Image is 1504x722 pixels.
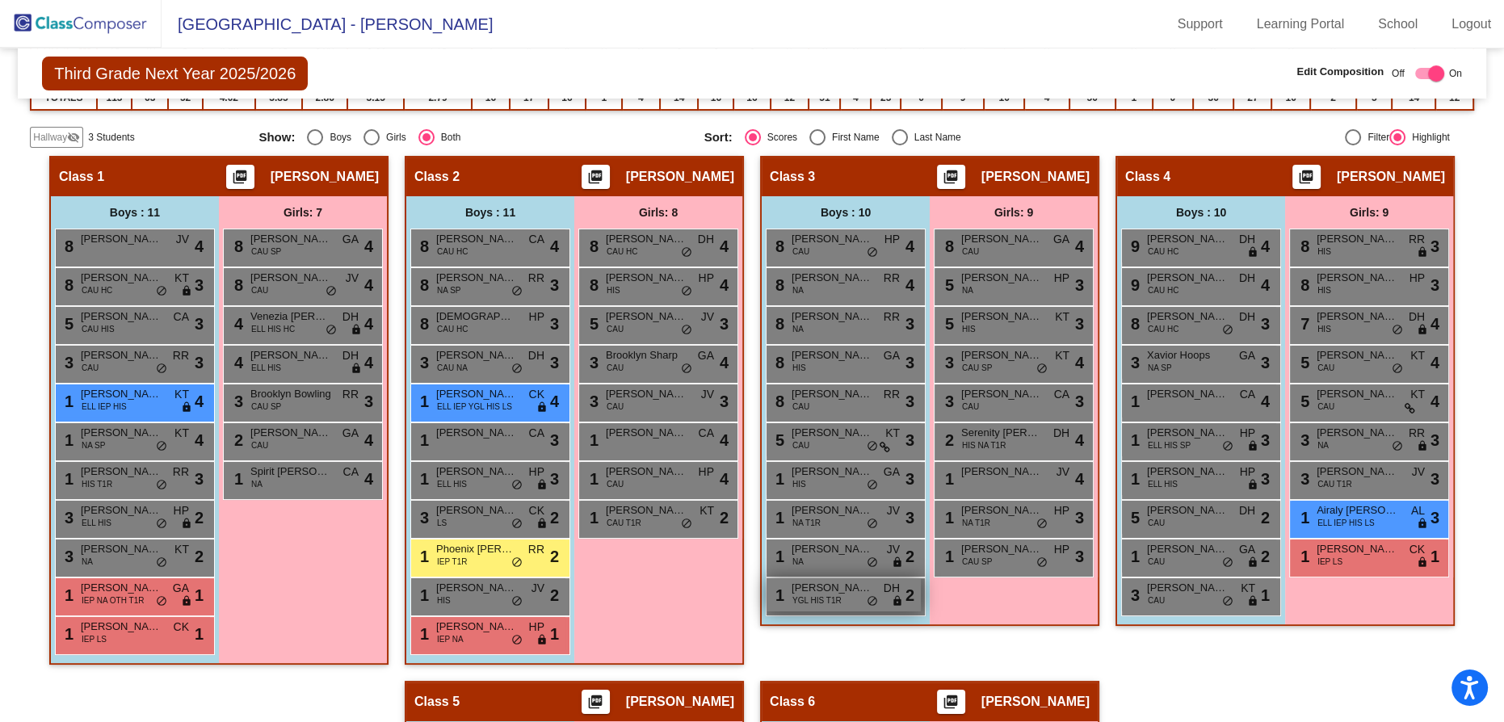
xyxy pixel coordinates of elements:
[251,246,281,258] span: CAU SP
[1285,196,1453,229] div: Girls: 9
[230,315,243,333] span: 4
[607,323,624,335] span: CAU
[1127,276,1140,294] span: 9
[884,231,900,248] span: HP
[905,351,914,375] span: 3
[416,237,429,255] span: 8
[88,130,134,145] span: 3 Students
[81,347,162,363] span: [PERSON_NAME] [PERSON_NAME]
[1317,246,1331,258] span: HIS
[761,130,797,145] div: Scores
[1296,354,1309,371] span: 5
[81,270,162,286] span: [PERSON_NAME] [PERSON_NAME]
[941,276,954,294] span: 5
[416,276,429,294] span: 8
[529,309,544,325] span: HP
[937,690,965,714] button: Print Students Details
[701,309,714,325] span: JV
[1317,284,1331,296] span: HIS
[1053,231,1069,248] span: GA
[762,196,930,229] div: Boys : 10
[962,362,992,374] span: CAU SP
[342,347,359,364] span: DH
[586,315,599,333] span: 5
[230,237,243,255] span: 8
[342,386,359,403] span: RR
[771,354,784,371] span: 8
[1075,428,1084,452] span: 4
[346,270,359,287] span: JV
[1244,11,1358,37] a: Learning Portal
[1392,324,1403,337] span: do_not_disturb_alt
[529,386,544,403] span: CK
[416,431,429,449] span: 1
[364,312,373,336] span: 4
[82,323,115,335] span: CAU HIS
[607,246,637,258] span: CAU HC
[1409,231,1425,248] span: RR
[437,284,460,296] span: NA SP
[437,362,468,374] span: CAU NA
[1148,246,1178,258] span: CAU HC
[181,285,192,298] span: lock
[251,401,281,413] span: CAU SP
[364,428,373,452] span: 4
[771,276,784,294] span: 8
[792,362,806,374] span: HIS
[1317,362,1334,374] span: CAU
[195,428,204,452] span: 4
[962,323,976,335] span: HIS
[1075,389,1084,413] span: 3
[250,270,331,286] span: [PERSON_NAME]
[364,351,373,375] span: 4
[1317,323,1331,335] span: HIS
[792,425,872,441] span: [PERSON_NAME]
[550,351,559,375] span: 3
[698,231,714,248] span: DH
[574,196,742,229] div: Girls: 8
[884,309,900,325] span: RR
[1125,169,1170,185] span: Class 4
[364,234,373,258] span: 4
[1055,347,1069,364] span: KT
[770,169,815,185] span: Class 3
[528,270,544,287] span: RR
[1417,246,1428,259] span: lock
[230,276,243,294] span: 8
[606,347,687,363] span: Brooklyn Sharp
[792,270,872,286] span: [PERSON_NAME]
[1261,273,1270,297] span: 4
[792,246,809,258] span: CAU
[1405,130,1450,145] div: Highlight
[1261,234,1270,258] span: 4
[550,234,559,258] span: 4
[1439,11,1504,37] a: Logout
[941,315,954,333] span: 5
[826,130,880,145] div: First Name
[1392,66,1405,81] span: Off
[1361,130,1389,145] div: Filter
[1430,234,1439,258] span: 3
[1148,362,1171,374] span: NA SP
[33,130,67,145] span: Hallway
[251,362,281,374] span: ELL HIS
[586,169,605,191] mat-icon: picture_as_pdf
[250,231,331,247] span: [PERSON_NAME]
[82,401,127,413] span: ELL IEP HIS
[720,273,729,297] span: 4
[529,231,544,248] span: CA
[195,389,204,413] span: 4
[884,270,900,287] span: RR
[351,363,362,376] span: lock
[416,392,429,410] span: 1
[699,270,714,287] span: HP
[1261,389,1270,413] span: 4
[1296,64,1384,80] span: Edit Composition
[704,129,1137,145] mat-radio-group: Select an option
[720,312,729,336] span: 3
[61,354,74,371] span: 3
[82,284,112,296] span: CAU HC
[1075,312,1084,336] span: 3
[1417,324,1428,337] span: lock
[82,362,99,374] span: CAU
